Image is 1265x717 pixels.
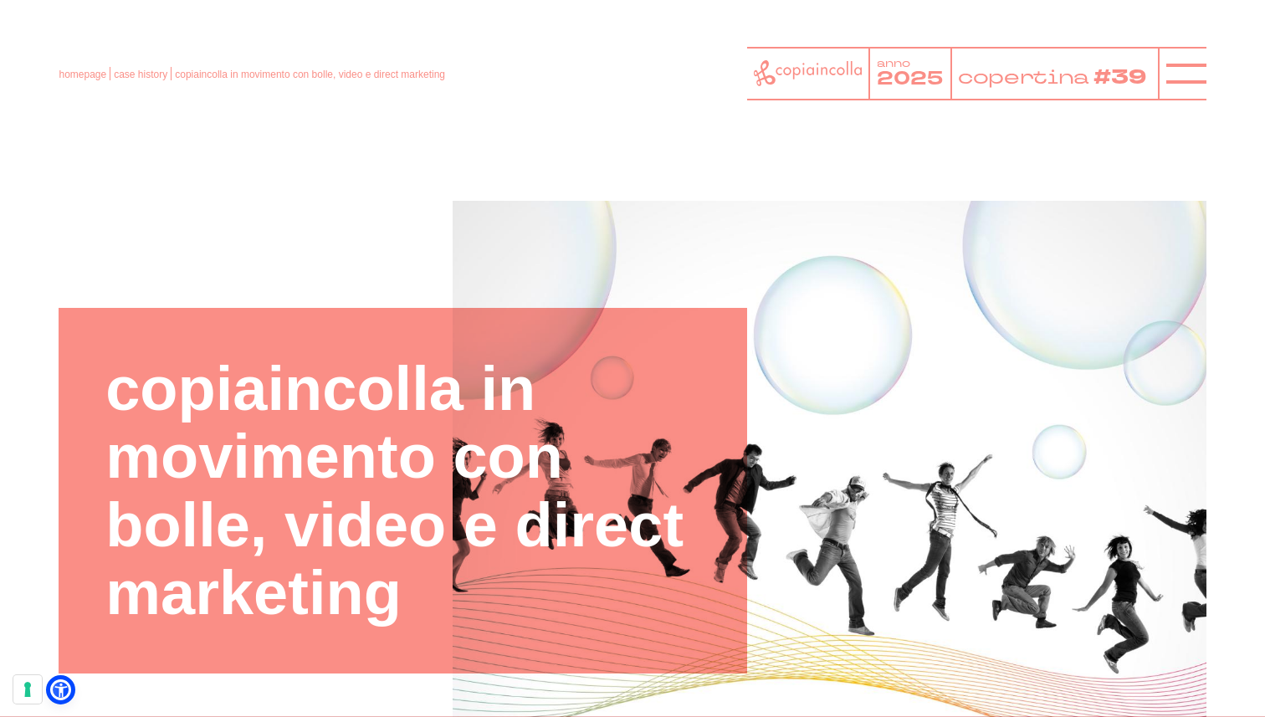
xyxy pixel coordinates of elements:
[877,66,943,91] tspan: 2025
[50,679,71,700] a: Open Accessibility Menu
[175,69,445,80] span: copiaincolla in movimento con bolle, video e direct marketing
[13,675,42,704] button: Le tue preferenze relative al consenso per le tecnologie di tracciamento
[958,64,1092,90] tspan: copertina
[114,69,167,80] a: case history
[59,69,106,80] a: homepage
[105,355,700,627] h1: copiaincolla in movimento con bolle, video e direct marketing
[877,57,910,71] tspan: anno
[1096,63,1150,92] tspan: #39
